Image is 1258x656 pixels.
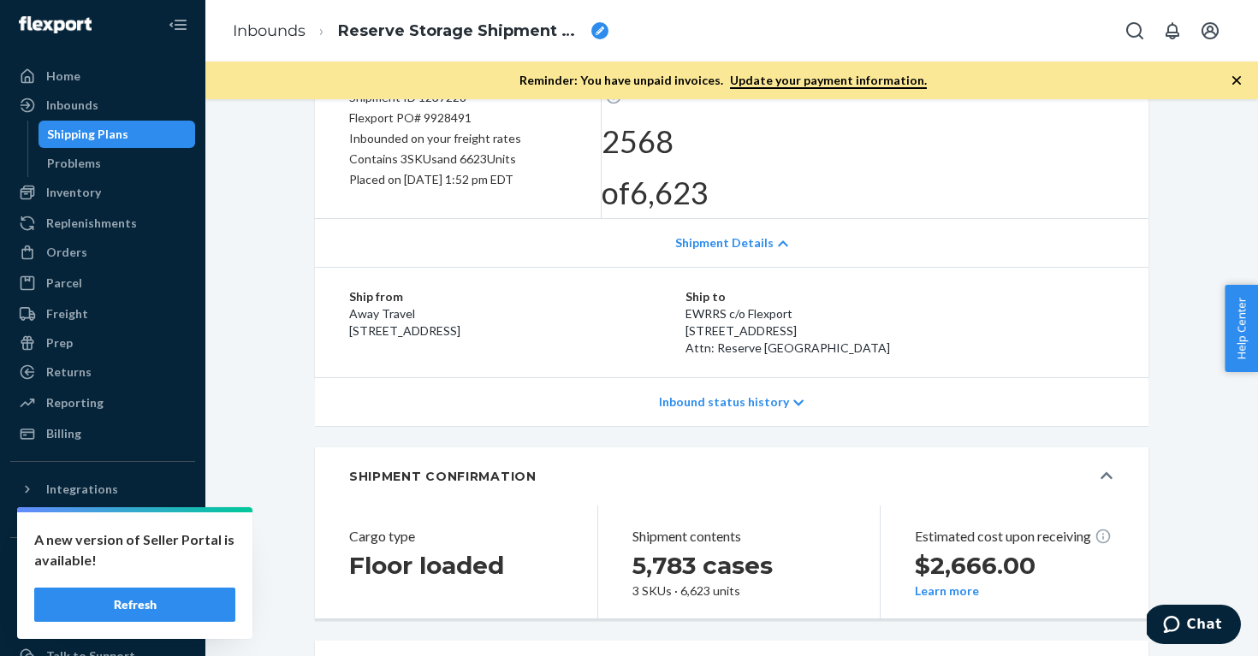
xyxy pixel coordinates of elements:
div: Inbounds [46,97,98,114]
button: Open account menu [1193,14,1227,48]
div: Reporting [46,394,104,411]
a: Shipping Plans [39,121,196,148]
div: Shipping Plans [47,126,128,143]
a: Settings [10,613,195,641]
a: Inventory [10,179,195,206]
div: Replenishments [46,215,137,232]
a: Inbounds [233,21,306,40]
div: Home [46,68,80,85]
iframe: Opens a widget where you can chat to one of our agents [1147,605,1241,647]
header: Shipment contents [632,526,832,547]
p: Shipment Details [675,234,774,251]
ol: breadcrumbs [219,6,622,56]
div: Returns [46,363,92,381]
p: Inbound status history [659,393,789,411]
h5: SHIPMENT CONFIRMATION [349,468,537,485]
a: Replenishments [10,210,195,237]
div: 3 SKUs · 6,623 units [632,584,832,598]
button: Close Navigation [161,8,195,42]
a: Add Fast Tag [10,586,195,606]
button: Learn more [915,584,979,598]
button: Refresh [34,588,235,622]
div: Parcel [46,275,82,292]
p: Reminder: You have unpaid invoices. [519,72,927,89]
div: Inbounded on your freight rates [349,128,567,149]
div: Integrations [46,481,118,498]
span: [STREET_ADDRESS] Attn: Reserve [GEOGRAPHIC_DATA] [685,323,890,355]
a: Prep [10,329,195,357]
h2: 5,783 cases [632,550,832,581]
button: Help Center [1225,285,1258,372]
button: Open Search Box [1118,14,1152,48]
button: SHIPMENT CONFIRMATION [315,447,1148,505]
button: Fast Tags [10,552,195,579]
p: A new version of Seller Portal is available! [34,529,235,570]
div: Flexport PO# 9928491 [349,108,567,128]
a: Reporting [10,389,195,417]
h2: $2,666.00 [915,550,1114,581]
p: Estimated cost upon receiving [915,526,1114,547]
p: Ship to [685,288,1115,305]
div: Billing [46,425,81,442]
div: Contains 3 SKUs and 6623 Units [349,149,567,169]
span: Reserve Storage Shipment STI0b891a573f [338,21,584,43]
button: Open notifications [1155,14,1190,48]
p: Ship from [349,288,685,305]
a: Problems [39,150,196,177]
div: Inventory [46,184,101,201]
a: Inbounds [10,92,195,119]
div: Freight [46,305,88,322]
div: Problems [47,155,101,172]
span: Away Travel [STREET_ADDRESS] [349,306,460,338]
div: Prep [46,334,73,352]
a: Freight [10,300,195,328]
h1: of 6,623 [602,176,709,210]
a: Update your payment information. [730,73,927,89]
h2: Floor loaded [349,550,549,581]
a: Billing [10,420,195,447]
a: Parcel [10,269,195,297]
div: Orders [46,244,87,261]
div: Placed on [DATE] 1:52 pm EDT [349,169,567,190]
a: Add Integration [10,510,195,530]
p: EWRRS c/o Flexport [685,305,1115,322]
a: Home [10,62,195,90]
img: Flexport logo [19,16,92,33]
a: Returns [10,358,195,386]
h1: 2568 [602,125,709,159]
a: Orders [10,239,195,266]
header: Cargo type [349,526,549,547]
button: Integrations [10,476,195,503]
